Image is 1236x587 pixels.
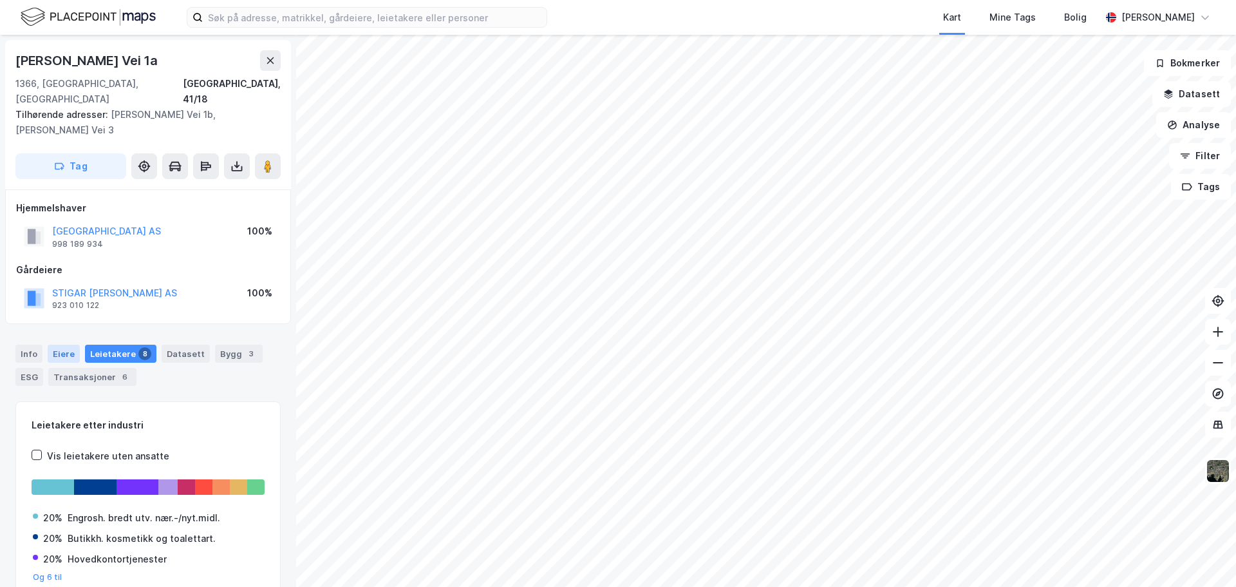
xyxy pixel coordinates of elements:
[1121,10,1195,25] div: [PERSON_NAME]
[1172,525,1236,587] div: Kontrollprogram for chat
[247,224,272,239] div: 100%
[162,345,210,363] div: Datasett
[48,368,136,386] div: Transaksjoner
[15,50,160,71] div: [PERSON_NAME] Vei 1a
[247,285,272,301] div: 100%
[47,448,169,464] div: Vis leietakere uten ansatte
[1152,81,1231,107] button: Datasett
[1144,50,1231,76] button: Bokmerker
[1206,459,1230,483] img: 9k=
[215,345,263,363] div: Bygg
[43,510,62,526] div: 20%
[138,347,151,360] div: 8
[245,347,257,360] div: 3
[68,531,216,546] div: Butikkh. kosmetikk og toalettart.
[68,552,167,567] div: Hovedkontortjenester
[43,552,62,567] div: 20%
[989,10,1036,25] div: Mine Tags
[16,200,280,216] div: Hjemmelshaver
[1156,112,1231,138] button: Analyse
[15,109,111,120] span: Tilhørende adresser:
[32,418,265,433] div: Leietakere etter industri
[15,368,43,386] div: ESG
[21,6,156,28] img: logo.f888ab2527a4732fd821a326f86c7f29.svg
[15,76,183,107] div: 1366, [GEOGRAPHIC_DATA], [GEOGRAPHIC_DATA]
[1169,143,1231,169] button: Filter
[15,345,42,363] div: Info
[1064,10,1087,25] div: Bolig
[43,531,62,546] div: 20%
[118,370,131,383] div: 6
[15,153,126,179] button: Tag
[48,345,80,363] div: Eiere
[183,76,281,107] div: [GEOGRAPHIC_DATA], 41/18
[33,572,62,582] button: Og 6 til
[52,239,103,249] div: 998 189 934
[85,345,156,363] div: Leietakere
[16,262,280,278] div: Gårdeiere
[15,107,270,138] div: [PERSON_NAME] Vei 1b, [PERSON_NAME] Vei 3
[1172,525,1236,587] iframe: Chat Widget
[68,510,220,526] div: Engrosh. bredt utv. nær.-/nyt.midl.
[52,300,99,311] div: 923 010 122
[1171,174,1231,200] button: Tags
[943,10,961,25] div: Kart
[203,8,547,27] input: Søk på adresse, matrikkel, gårdeiere, leietakere eller personer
